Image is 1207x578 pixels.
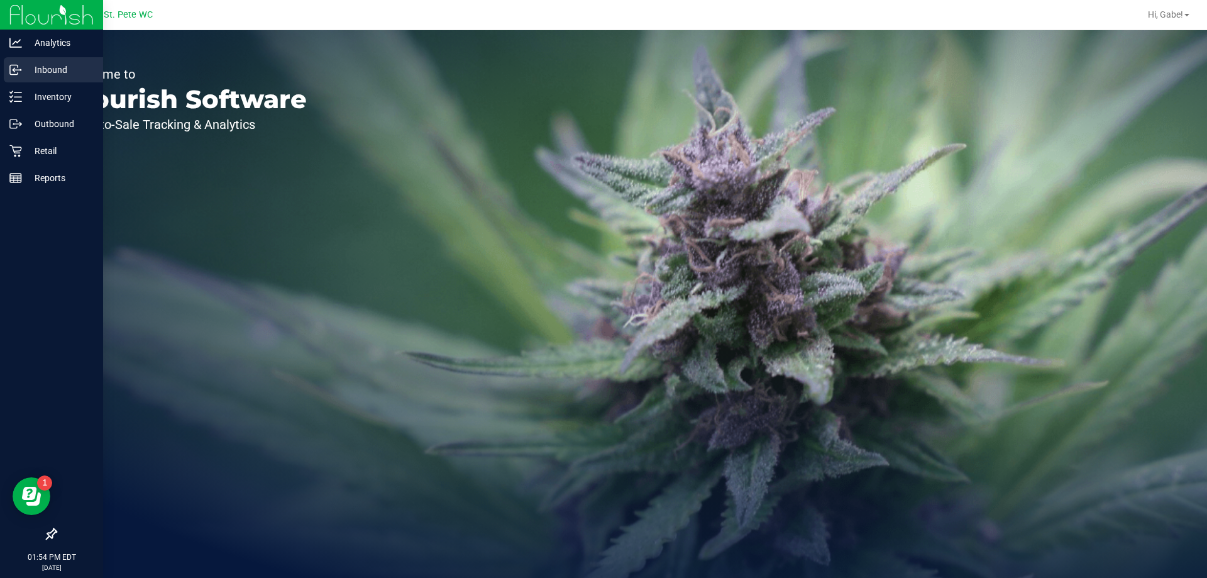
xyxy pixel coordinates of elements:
[1148,9,1183,19] span: Hi, Gabe!
[13,477,50,515] iframe: Resource center
[22,62,97,77] p: Inbound
[9,64,22,76] inline-svg: Inbound
[68,68,307,81] p: Welcome to
[22,143,97,158] p: Retail
[22,170,97,186] p: Reports
[22,89,97,104] p: Inventory
[68,87,307,112] p: Flourish Software
[22,116,97,131] p: Outbound
[6,563,97,572] p: [DATE]
[9,118,22,130] inline-svg: Outbound
[6,552,97,563] p: 01:54 PM EDT
[37,475,52,491] iframe: Resource center unread badge
[22,35,97,50] p: Analytics
[9,91,22,103] inline-svg: Inventory
[9,145,22,157] inline-svg: Retail
[9,172,22,184] inline-svg: Reports
[104,9,153,20] span: St. Pete WC
[68,118,307,131] p: Seed-to-Sale Tracking & Analytics
[9,36,22,49] inline-svg: Analytics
